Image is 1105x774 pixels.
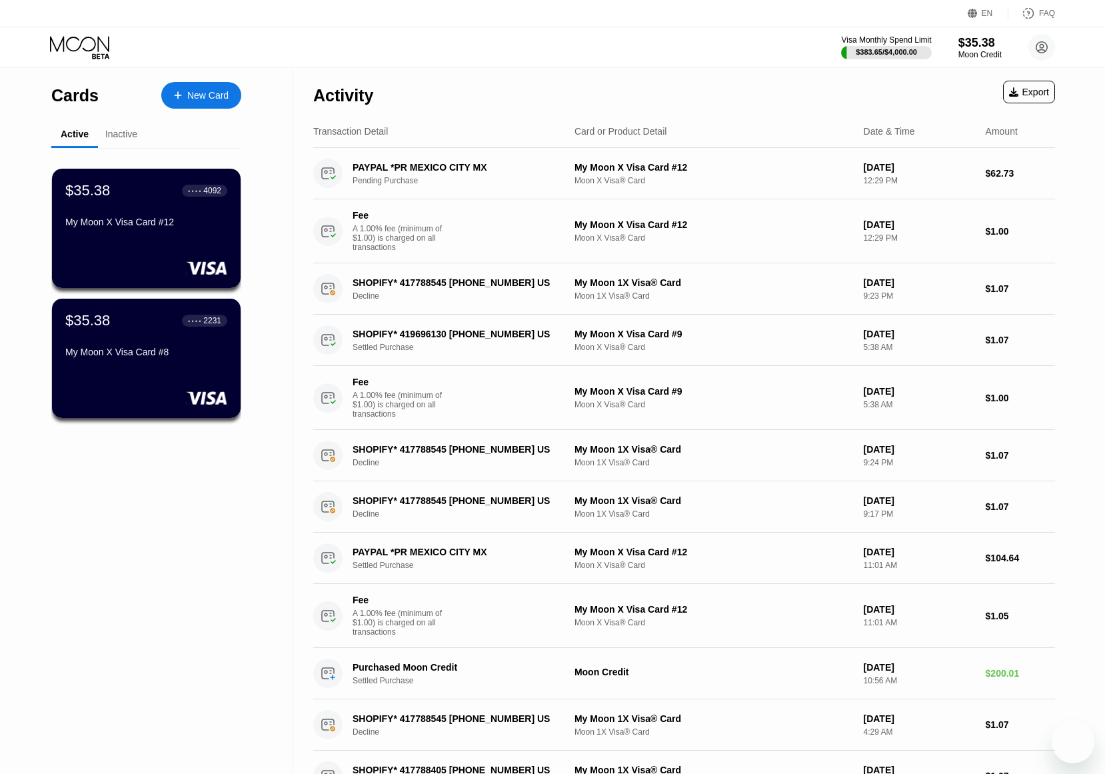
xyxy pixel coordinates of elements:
div: Pending Purchase [353,176,578,185]
div: 9:24 PM [864,458,975,467]
div: 11:01 AM [864,618,975,627]
div: PAYPAL *PR MEXICO CITY MX [353,162,562,173]
div: Card or Product Detail [574,126,667,137]
div: FeeA 1.00% fee (minimum of $1.00) is charged on all transactionsMy Moon X Visa Card #12Moon X Vis... [313,199,1055,263]
div: $62.73 [986,168,1055,179]
div: FeeA 1.00% fee (minimum of $1.00) is charged on all transactionsMy Moon X Visa Card #12Moon X Vis... [313,584,1055,648]
div: A 1.00% fee (minimum of $1.00) is charged on all transactions [353,609,453,637]
div: [DATE] [864,547,975,557]
div: New Card [187,90,229,101]
div: Transaction Detail [313,126,388,137]
div: SHOPIFY* 417788545 [PHONE_NUMBER] USDeclineMy Moon 1X Visa® CardMoon 1X Visa® Card[DATE]9:17 PM$1.07 [313,481,1055,533]
div: [DATE] [864,713,975,724]
div: My Moon 1X Visa® Card [574,277,853,288]
div: $35.38 [958,36,1002,50]
div: Moon X Visa® Card [574,400,853,409]
div: Moon X Visa® Card [574,618,853,627]
div: My Moon X Visa Card #9 [574,386,853,397]
div: My Moon X Visa Card #12 [574,604,853,615]
div: Decline [353,458,578,467]
div: Fee [353,377,446,387]
div: Visa Monthly Spend Limit$383.65/$4,000.00 [841,35,931,59]
div: [DATE] [864,386,975,397]
div: [DATE] [864,495,975,506]
div: $1.07 [986,450,1055,461]
div: 12:29 PM [864,233,975,243]
div: Inactive [105,129,137,139]
div: Decline [353,509,578,519]
div: [DATE] [864,277,975,288]
div: [DATE] [864,444,975,455]
div: Activity [313,86,373,105]
div: ● ● ● ● [188,319,201,323]
div: Purchased Moon Credit [353,662,562,673]
div: Moon X Visa® Card [574,176,853,185]
div: 12:29 PM [864,176,975,185]
div: Moon X Visa® Card [574,343,853,352]
div: Moon X Visa® Card [574,233,853,243]
div: $200.01 [986,668,1055,679]
div: 4092 [203,186,221,195]
div: 9:17 PM [864,509,975,519]
div: 9:23 PM [864,291,975,301]
div: My Moon X Visa Card #12 [574,547,853,557]
div: Moon Credit [958,50,1002,59]
div: Visa Monthly Spend Limit [841,35,931,45]
div: EN [968,7,1008,20]
div: 2231 [203,316,221,325]
div: My Moon 1X Visa® Card [574,495,853,506]
div: $1.05 [986,611,1055,621]
div: Cards [51,86,99,105]
div: Settled Purchase [353,676,578,685]
div: [DATE] [864,329,975,339]
div: FeeA 1.00% fee (minimum of $1.00) is charged on all transactionsMy Moon X Visa Card #9Moon X Visa... [313,366,1055,430]
div: [DATE] [864,604,975,615]
div: Amount [986,126,1018,137]
div: $383.65 / $4,000.00 [856,48,917,56]
div: PAYPAL *PR MEXICO CITY MXPending PurchaseMy Moon X Visa Card #12Moon X Visa® Card[DATE]12:29 PM$6... [313,148,1055,199]
div: Fee [353,595,446,605]
div: $1.00 [986,226,1055,237]
div: 5:38 AM [864,343,975,352]
div: SHOPIFY* 417788545 [PHONE_NUMBER] US [353,713,562,724]
div: Settled Purchase [353,561,578,570]
div: A 1.00% fee (minimum of $1.00) is charged on all transactions [353,224,453,252]
div: $35.38● ● ● ●4092My Moon X Visa Card #12 [52,169,241,288]
div: PAYPAL *PR MEXICO CITY MXSettled PurchaseMy Moon X Visa Card #12Moon X Visa® Card[DATE]11:01 AM$1... [313,533,1055,584]
div: SHOPIFY* 417788545 [PHONE_NUMBER] US [353,495,562,506]
div: Export [1003,81,1055,103]
div: FAQ [1008,7,1055,20]
div: $35.38● ● ● ●2231My Moon X Visa Card #8 [52,299,241,418]
div: SHOPIFY* 419696130 [PHONE_NUMBER] USSettled PurchaseMy Moon X Visa Card #9Moon X Visa® Card[DATE]... [313,315,1055,366]
div: $35.38 [65,182,110,199]
div: $35.38 [65,312,110,329]
div: 4:29 AM [864,727,975,737]
div: Export [1009,87,1049,97]
iframe: Button to launch messaging window [1052,721,1094,763]
div: My Moon 1X Visa® Card [574,444,853,455]
div: [DATE] [864,662,975,673]
div: New Card [161,82,241,109]
div: SHOPIFY* 417788545 [PHONE_NUMBER] US [353,444,562,455]
div: FAQ [1039,9,1055,18]
div: [DATE] [864,219,975,230]
div: 5:38 AM [864,400,975,409]
div: ● ● ● ● [188,189,201,193]
div: 11:01 AM [864,561,975,570]
div: Moon 1X Visa® Card [574,458,853,467]
div: 10:56 AM [864,676,975,685]
div: Moon 1X Visa® Card [574,727,853,737]
div: SHOPIFY* 417788545 [PHONE_NUMBER] USDeclineMy Moon 1X Visa® CardMoon 1X Visa® Card[DATE]4:29 AM$1.07 [313,699,1055,751]
div: SHOPIFY* 417788545 [PHONE_NUMBER] USDeclineMy Moon 1X Visa® CardMoon 1X Visa® Card[DATE]9:23 PM$1.07 [313,263,1055,315]
div: Decline [353,727,578,737]
div: Active [61,129,89,139]
div: My Moon X Visa Card #12 [574,162,853,173]
div: $1.07 [986,335,1055,345]
div: My Moon X Visa Card #12 [574,219,853,230]
div: $1.07 [986,719,1055,730]
div: EN [982,9,993,18]
div: $1.07 [986,283,1055,294]
div: My Moon X Visa Card #8 [65,347,227,357]
div: $35.38Moon Credit [958,36,1002,59]
div: Moon Credit [574,667,853,677]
